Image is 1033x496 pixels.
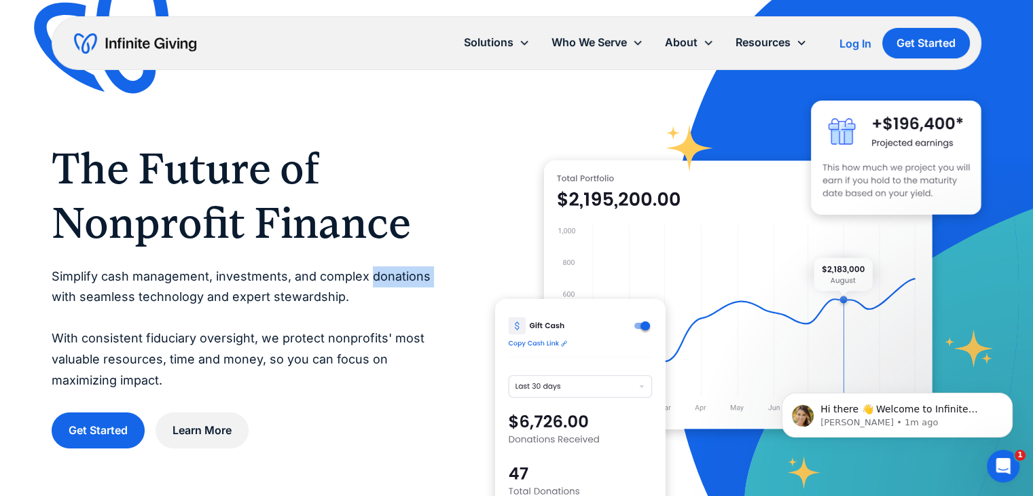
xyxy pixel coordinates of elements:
div: Solutions [453,28,541,57]
a: Log In [839,35,871,52]
div: Who We Serve [541,28,654,57]
h1: The Future of Nonprofit Finance [52,141,441,250]
p: Simplify cash management, investments, and complex donations with seamless technology and expert ... [52,266,441,391]
div: About [665,33,697,52]
span: 1 [1015,450,1026,461]
iframe: Intercom notifications message [761,364,1033,459]
div: Solutions [464,33,513,52]
img: fundraising star [945,330,994,368]
a: Get Started [52,412,145,448]
img: nonprofit donation platform [544,160,933,429]
div: About [654,28,725,57]
div: Who We Serve [551,33,627,52]
div: Resources [725,28,818,57]
div: Log In [839,38,871,49]
iframe: Intercom live chat [987,450,1019,482]
div: Resources [736,33,791,52]
a: Learn More [156,412,249,448]
a: home [74,33,196,54]
a: Get Started [882,28,970,58]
